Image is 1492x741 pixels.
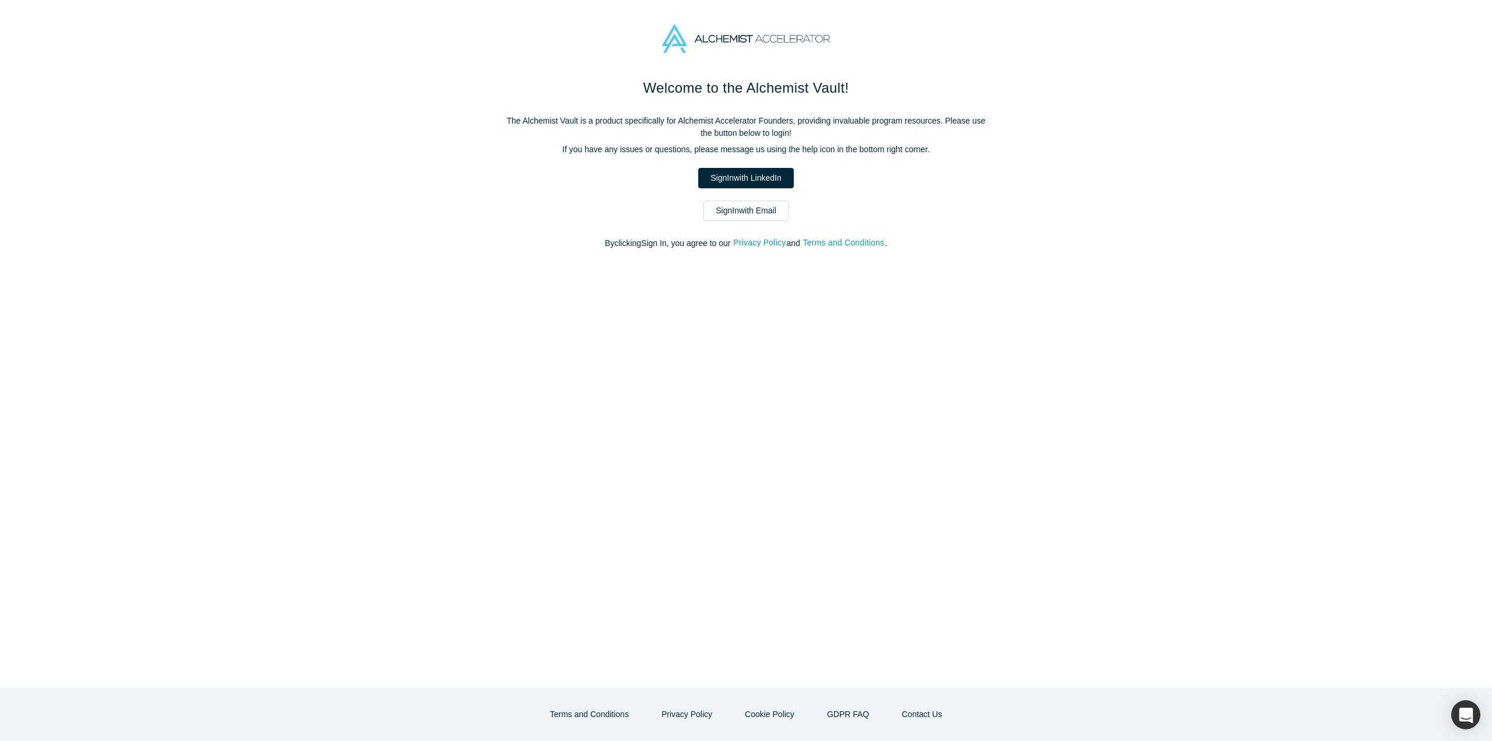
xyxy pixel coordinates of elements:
img: Alchemist Accelerator Logo [662,24,830,53]
button: Privacy Policy [733,236,786,250]
p: If you have any issues or questions, please message us using the help icon in the bottom right co... [501,143,991,156]
button: Cookie Policy [733,704,807,725]
button: Privacy Policy [649,704,724,725]
p: By clicking Sign In , you agree to our and . [501,237,991,250]
a: SignInwith Email [703,201,789,221]
button: Terms and Conditions [538,704,641,725]
a: SignInwith LinkedIn [698,168,793,188]
a: Contact Us [889,704,954,725]
h1: Welcome to the Alchemist Vault! [501,78,991,99]
button: Terms and Conditions [803,236,885,250]
a: GDPR FAQ [815,704,881,725]
p: The Alchemist Vault is a product specifically for Alchemist Accelerator Founders, providing inval... [501,115,991,139]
